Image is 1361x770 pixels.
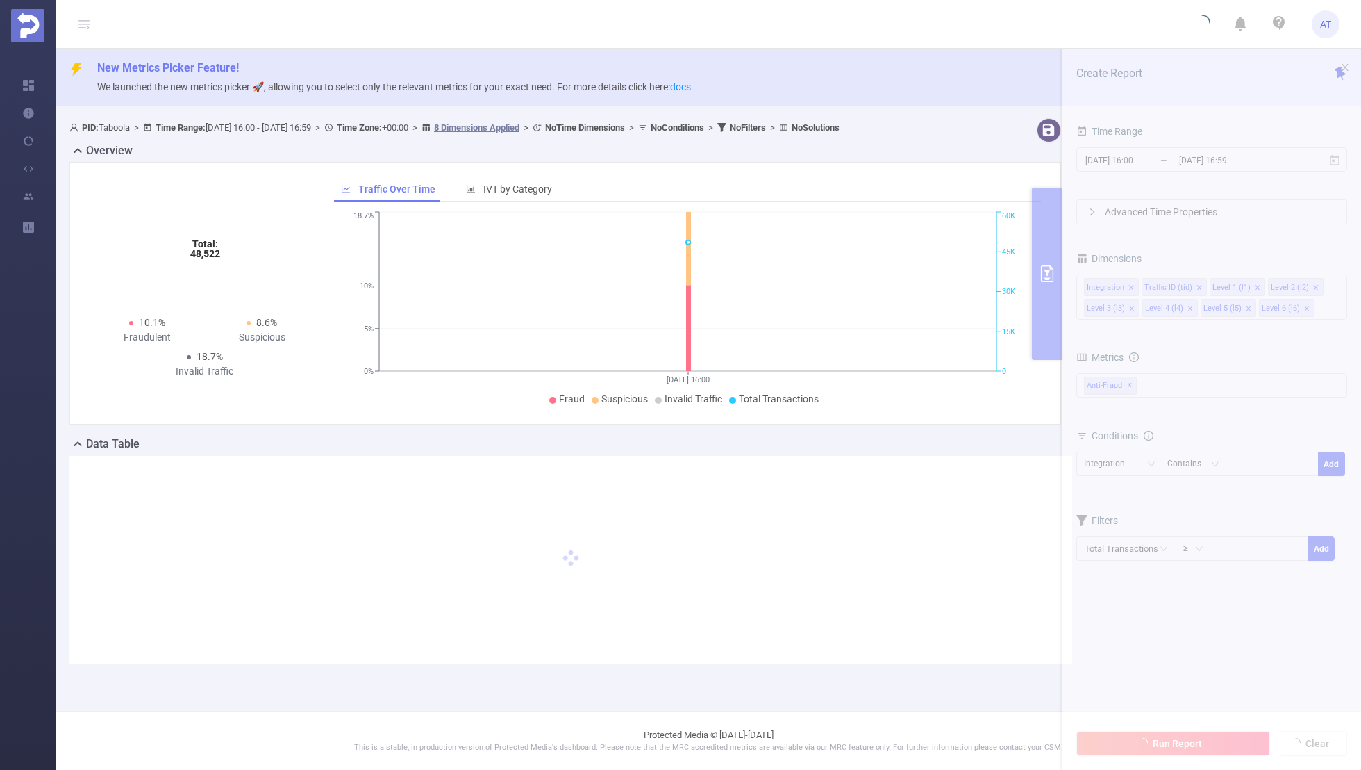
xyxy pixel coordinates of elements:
[601,393,648,404] span: Suspicious
[434,122,519,133] u: 8 Dimensions Applied
[730,122,766,133] b: No Filters
[11,9,44,42] img: Protected Media
[1002,212,1015,221] tspan: 60K
[519,122,533,133] span: >
[205,330,320,345] div: Suspicious
[704,122,717,133] span: >
[97,81,691,92] span: We launched the new metrics picker 🚀, allowing you to select only the relevant metrics for your e...
[665,393,722,404] span: Invalid Traffic
[651,122,704,133] b: No Conditions
[97,61,239,74] span: New Metrics Picker Feature!
[358,183,435,195] span: Traffic Over Time
[86,436,140,452] h2: Data Table
[197,351,223,362] span: 18.7%
[483,183,552,195] span: IVT by Category
[1002,247,1015,256] tspan: 45K
[139,317,165,328] span: 10.1%
[766,122,779,133] span: >
[69,122,840,133] span: Taboola [DATE] 16:00 - [DATE] 16:59 +00:00
[1340,63,1350,72] i: icon: close
[256,317,277,328] span: 8.6%
[90,742,1326,754] p: This is a stable, in production version of Protected Media's dashboard. Please note that the MRC ...
[1002,367,1006,376] tspan: 0
[1002,288,1015,297] tspan: 30K
[792,122,840,133] b: No Solutions
[1340,60,1350,75] button: icon: close
[670,81,691,92] a: docs
[86,142,133,159] h2: Overview
[559,393,585,404] span: Fraud
[337,122,382,133] b: Time Zone:
[1320,10,1331,38] span: AT
[69,123,82,132] i: icon: user
[364,367,374,376] tspan: 0%
[69,63,83,76] i: icon: thunderbolt
[311,122,324,133] span: >
[90,330,205,345] div: Fraudulent
[408,122,421,133] span: >
[625,122,638,133] span: >
[130,122,143,133] span: >
[667,375,710,384] tspan: [DATE] 16:00
[364,325,374,334] tspan: 5%
[156,122,206,133] b: Time Range:
[147,364,262,379] div: Invalid Traffic
[56,711,1361,770] footer: Protected Media © [DATE]-[DATE]
[192,238,217,249] tspan: Total:
[1002,327,1015,336] tspan: 15K
[82,122,99,133] b: PID:
[466,184,476,194] i: icon: bar-chart
[1194,15,1210,34] i: icon: loading
[360,282,374,291] tspan: 10%
[739,393,819,404] span: Total Transactions
[545,122,625,133] b: No Time Dimensions
[190,248,219,259] tspan: 48,522
[341,184,351,194] i: icon: line-chart
[353,212,374,221] tspan: 18.7%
